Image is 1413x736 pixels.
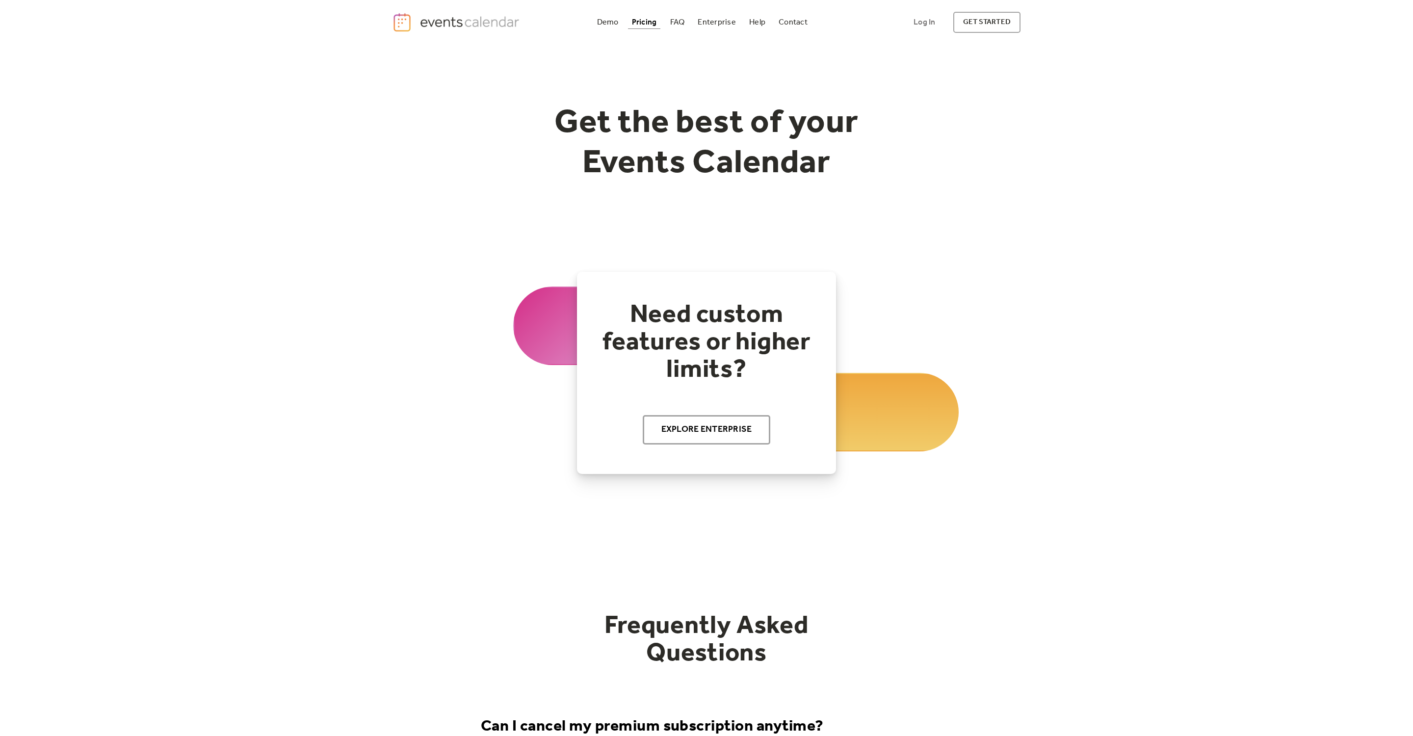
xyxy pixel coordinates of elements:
div: Enterprise [698,20,735,25]
h1: Get the best of your Events Calendar [518,104,895,184]
div: Can I cancel my premium subscription anytime? [481,717,824,736]
a: Explore Enterprise [643,415,771,445]
a: Demo [593,16,623,29]
a: Help [745,16,769,29]
div: FAQ [670,20,685,25]
div: Demo [597,20,619,25]
a: Pricing [628,16,661,29]
div: Pricing [632,20,657,25]
div: Contact [779,20,808,25]
h2: Need custom features or higher limits? [597,301,816,384]
a: FAQ [666,16,689,29]
h2: Frequently Asked Questions [569,612,844,667]
a: get started [953,12,1020,33]
a: Log In [904,12,945,33]
div: Help [749,20,765,25]
a: Enterprise [694,16,739,29]
a: Contact [775,16,811,29]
